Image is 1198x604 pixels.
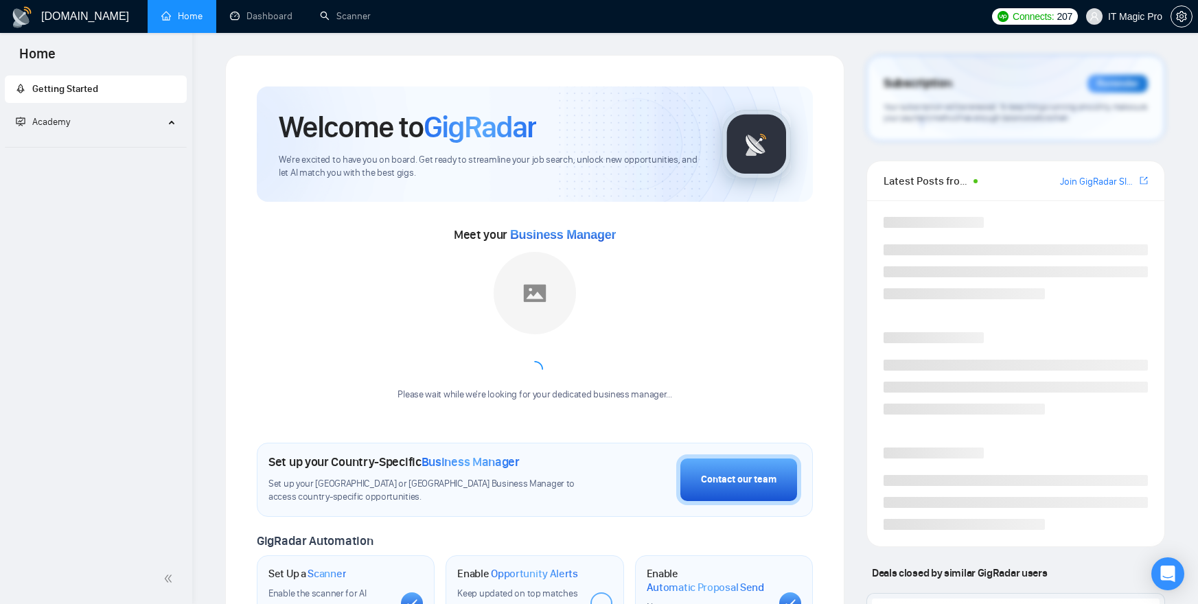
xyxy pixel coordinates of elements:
[1151,557,1184,590] div: Open Intercom Messenger
[32,83,98,95] span: Getting Started
[32,116,70,128] span: Academy
[722,110,791,178] img: gigradar-logo.png
[16,84,25,93] span: rocket
[8,44,67,73] span: Home
[676,454,801,505] button: Contact our team
[884,102,1147,124] span: Your subscription will be renewed. To keep things running smoothly, make sure your payment method...
[647,581,764,594] span: Automatic Proposal Send
[884,172,969,189] span: Latest Posts from the GigRadar Community
[1013,9,1054,24] span: Connects:
[268,478,588,504] span: Set up your [GEOGRAPHIC_DATA] or [GEOGRAPHIC_DATA] Business Manager to access country-specific op...
[424,108,536,146] span: GigRadar
[308,567,346,581] span: Scanner
[1171,11,1193,22] a: setting
[279,154,700,180] span: We're excited to have you on board. Get ready to streamline your job search, unlock new opportuni...
[268,454,520,469] h1: Set up your Country-Specific
[161,10,203,22] a: homeHome
[998,11,1009,22] img: upwork-logo.png
[5,75,187,103] li: Getting Started
[454,227,616,242] span: Meet your
[16,116,70,128] span: Academy
[279,108,536,146] h1: Welcome to
[268,567,346,581] h1: Set Up a
[884,72,952,95] span: Subscription
[457,567,578,581] h1: Enable
[1171,11,1192,22] span: setting
[491,567,578,581] span: Opportunity Alerts
[320,10,371,22] a: searchScanner
[163,572,177,585] span: double-left
[16,117,25,126] span: fund-projection-screen
[494,252,576,334] img: placeholder.png
[1171,5,1193,27] button: setting
[422,454,520,469] span: Business Manager
[1090,12,1099,21] span: user
[647,567,768,594] h1: Enable
[257,533,373,548] span: GigRadar Automation
[230,10,292,22] a: dashboardDashboard
[1140,174,1148,187] a: export
[389,388,680,402] div: Please wait while we're looking for your dedicated business manager...
[701,472,776,487] div: Contact our team
[1140,175,1148,186] span: export
[5,141,187,150] li: Academy Homepage
[866,561,1052,585] span: Deals closed by similar GigRadar users
[11,6,33,28] img: logo
[1060,174,1137,189] a: Join GigRadar Slack Community
[1057,9,1072,24] span: 207
[1087,75,1148,93] div: Reminder
[510,228,616,242] span: Business Manager
[525,359,545,380] span: loading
